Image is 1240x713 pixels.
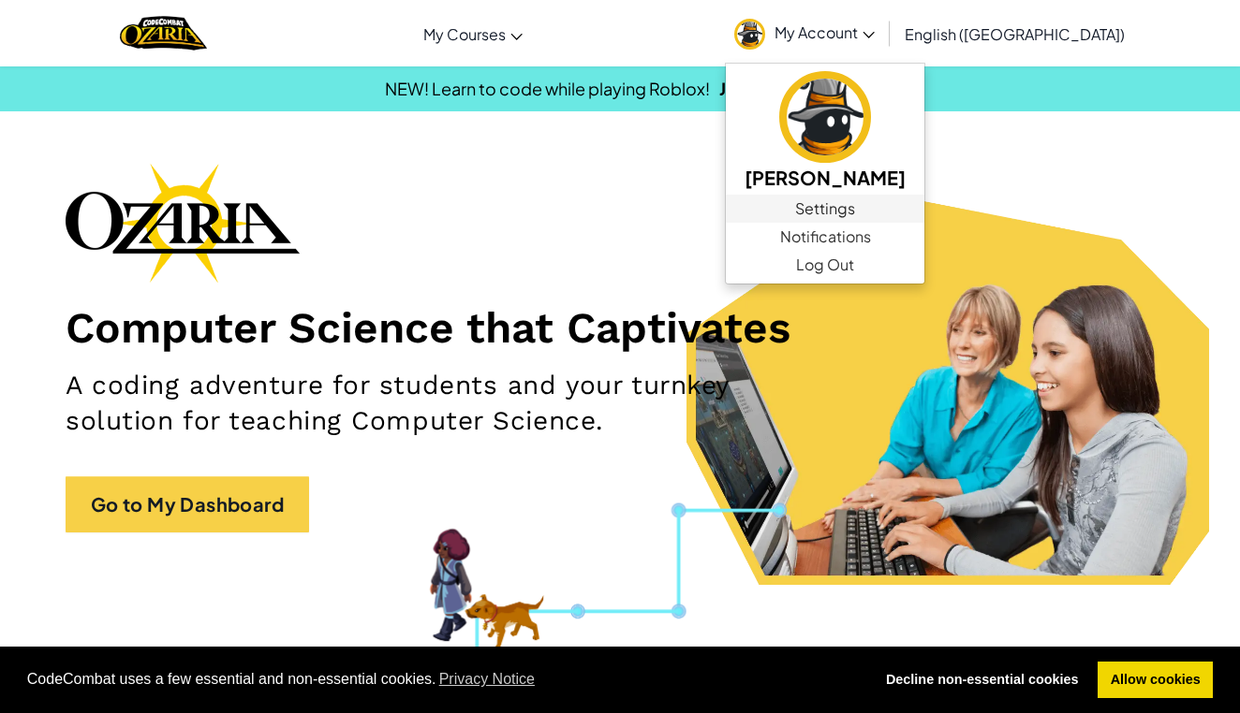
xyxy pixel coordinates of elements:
[780,226,871,248] span: Notifications
[873,662,1091,699] a: deny cookies
[120,14,207,52] a: Ozaria by CodeCombat logo
[726,68,924,195] a: [PERSON_NAME]
[66,301,1174,354] h1: Computer Science that Captivates
[66,163,300,283] img: Ozaria branding logo
[414,8,532,59] a: My Courses
[775,22,875,42] span: My Account
[385,78,710,99] span: NEW! Learn to code while playing Roblox!
[734,19,765,50] img: avatar
[436,665,539,693] a: learn more about cookies
[1098,662,1213,699] a: allow cookies
[726,223,924,251] a: Notifications
[726,251,924,279] a: Log Out
[895,8,1134,59] a: English ([GEOGRAPHIC_DATA])
[423,24,506,44] span: My Courses
[745,163,906,192] h5: [PERSON_NAME]
[726,195,924,223] a: Settings
[66,368,808,439] h2: A coding adventure for students and your turnkey solution for teaching Computer Science.
[120,14,207,52] img: Home
[719,78,856,99] a: Join Beta Waitlist
[779,71,871,163] img: avatar
[27,665,859,693] span: CodeCombat uses a few essential and non-essential cookies.
[905,24,1125,44] span: English ([GEOGRAPHIC_DATA])
[66,476,309,532] a: Go to My Dashboard
[725,4,884,63] a: My Account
